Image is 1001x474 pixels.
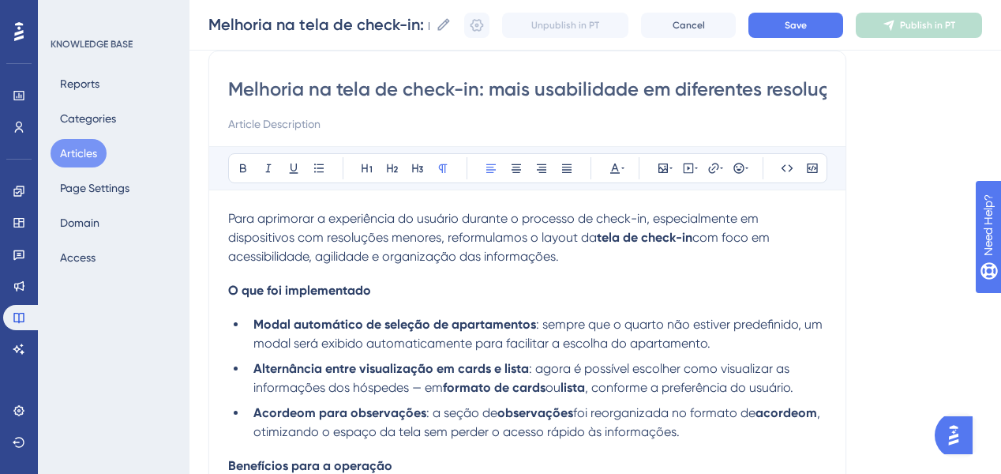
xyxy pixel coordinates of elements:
[51,70,109,98] button: Reports
[37,4,99,23] span: Need Help?
[253,317,826,351] span: : sempre que o quarto não estiver predefinido, um modal será exibido automaticamente para facilit...
[597,230,692,245] strong: tela de check-in
[426,405,497,420] span: : a seção de
[51,243,105,272] button: Access
[208,13,429,36] input: Article Name
[531,19,599,32] span: Unpublish in PT
[585,380,793,395] span: , conforme a preferência do usuário.
[935,412,982,459] iframe: UserGuiding AI Assistant Launcher
[51,174,139,202] button: Page Settings
[573,405,755,420] span: foi reorganizada no formato de
[641,13,736,38] button: Cancel
[748,13,843,38] button: Save
[228,211,762,245] span: Para aprimorar a experiência do usuário durante o processo de check-in, especialmente em disposit...
[856,13,982,38] button: Publish in PT
[673,19,705,32] span: Cancel
[253,405,823,439] span: , otimizando o espaço da tela sem perder o acesso rápido às informações.
[560,380,585,395] strong: lista
[253,361,793,395] span: : agora é possível escolher como visualizar as informações dos hóspedes — em
[51,209,109,237] button: Domain
[253,317,536,332] strong: Modal automático de seleção de apartamentos
[900,19,955,32] span: Publish in PT
[253,361,529,376] strong: Alternância entre visualização em cards e lista
[228,458,392,473] span: Benefícios para a operação
[785,19,807,32] span: Save
[545,380,560,395] span: ou
[497,405,573,420] strong: observações
[502,13,628,38] button: Unpublish in PT
[443,380,545,395] strong: formato de cards
[51,38,133,51] div: KNOWLEDGE BASE
[253,405,426,420] strong: Acordeom para observações
[228,115,827,134] input: Article Description
[51,104,126,133] button: Categories
[228,77,827,102] input: Article Title
[755,405,817,420] strong: acordeom
[51,139,107,167] button: Articles
[228,283,371,298] span: O que foi implementado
